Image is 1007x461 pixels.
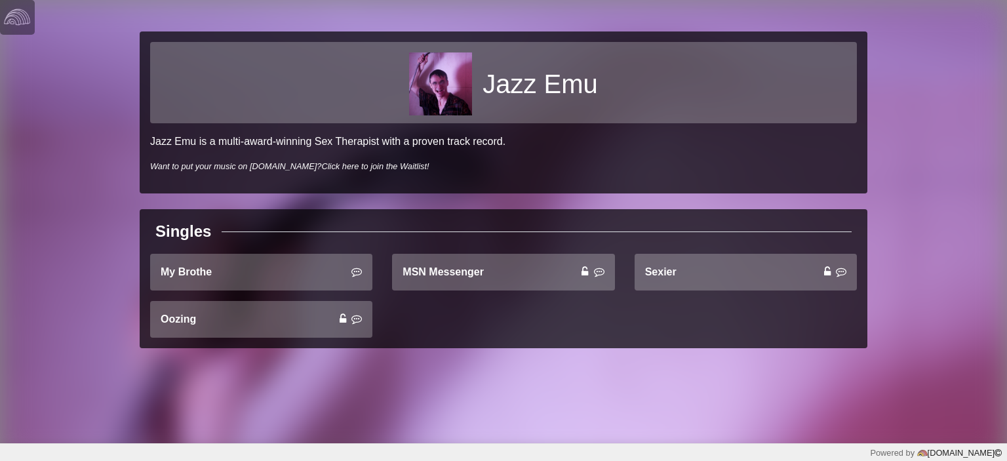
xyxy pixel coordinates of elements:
[155,220,211,243] div: Singles
[483,68,598,100] h1: Jazz Emu
[392,254,614,291] a: MSN Messenger
[870,447,1002,459] div: Powered by
[150,161,429,171] i: Want to put your music on [DOMAIN_NAME]?
[150,254,372,291] a: My Brothe
[150,134,857,150] p: Jazz Emu is a multi-award-winning Sex Therapist with a proven track record.
[321,161,429,171] a: Click here to join the Waitlist!
[4,4,30,30] img: logo-white-4c48a5e4bebecaebe01ca5a9d34031cfd3d4ef9ae749242e8c4bf12ef99f53e8.png
[917,448,928,458] img: logo-color-e1b8fa5219d03fcd66317c3d3cfaab08a3c62fe3c3b9b34d55d8365b78b1766b.png
[635,254,857,291] a: Sexier
[915,448,1002,458] a: [DOMAIN_NAME]
[150,301,372,338] a: Oozing
[409,52,472,115] img: 4ff8cd93f5799373d9a3beb334cb40c27895922ad5878fe16b8f0a4e831e17c6.jpg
